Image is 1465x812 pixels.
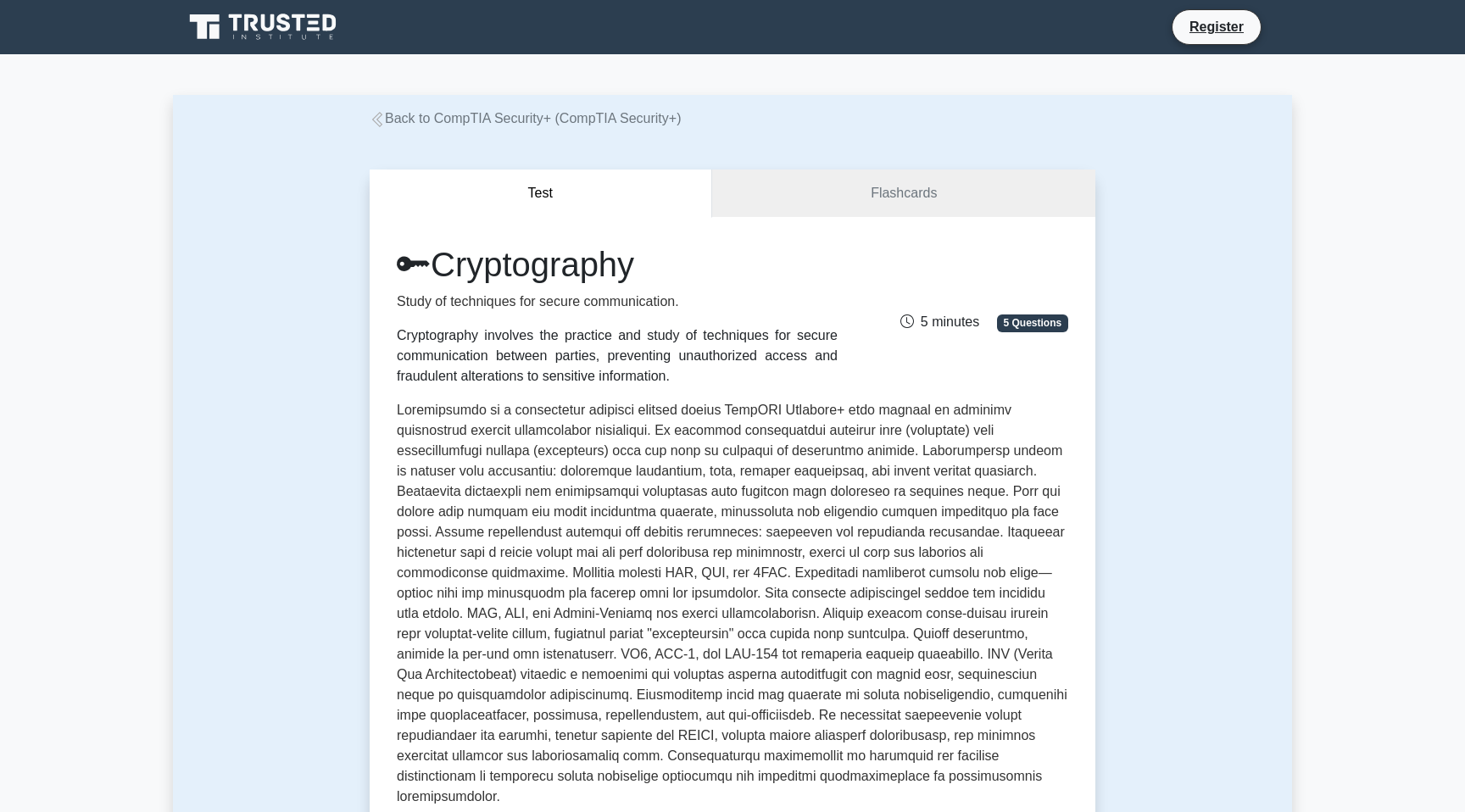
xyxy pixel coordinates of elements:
[997,314,1068,331] span: 5 Questions
[397,292,838,312] p: Study of techniques for secure communication.
[370,111,681,125] a: Back to CompTIA Security+ (CompTIA Security+)
[370,170,712,218] button: Test
[1179,16,1254,37] a: Register
[397,244,838,285] h1: Cryptography
[900,314,979,329] span: 5 minutes
[397,325,838,387] div: Cryptography involves the practice and study of techniques for secure communication between parti...
[712,170,1095,218] a: Flashcards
